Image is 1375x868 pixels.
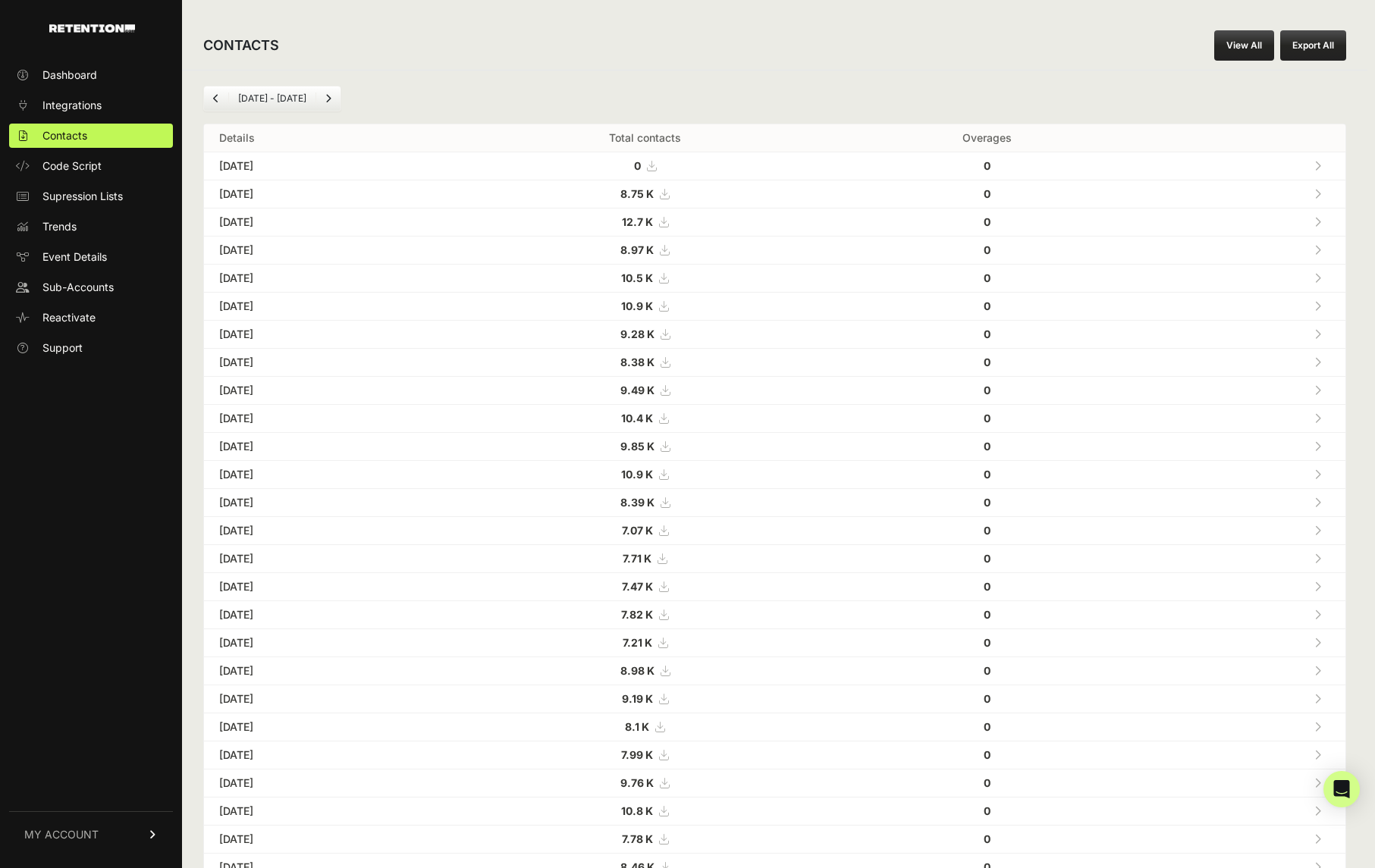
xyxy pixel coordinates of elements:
[623,552,651,565] strong: 7.71 K
[984,271,990,284] strong: 0
[622,524,653,537] strong: 7.07 K
[204,545,452,573] td: [DATE]
[9,93,173,118] a: Integrations
[204,349,452,377] td: [DATE]
[204,517,452,545] td: [DATE]
[621,804,668,817] a: 10.8 K
[984,159,990,172] strong: 0
[622,524,668,537] a: 7.07 K
[204,461,452,489] td: [DATE]
[622,580,653,593] strong: 7.47 K
[622,832,653,845] strong: 7.78 K
[984,720,990,733] strong: 0
[984,187,990,200] strong: 0
[9,215,173,239] a: Trends
[621,608,653,621] strong: 7.82 K
[9,124,173,148] a: Contacts
[984,243,990,256] strong: 0
[622,215,653,228] strong: 12.7 K
[984,496,990,509] strong: 0
[620,384,670,396] a: 9.49 K
[984,832,990,845] strong: 0
[984,608,990,621] strong: 0
[621,608,668,621] a: 7.82 K
[620,356,655,368] strong: 8.38 K
[9,184,173,208] a: Supression Lists
[621,468,668,481] a: 10.9 K
[984,580,990,593] strong: 0
[620,187,669,200] a: 8.75 K
[204,489,452,517] td: [DATE]
[1323,771,1360,807] div: Open Intercom Messenger
[204,405,452,433] td: [DATE]
[837,124,1137,152] th: Overages
[42,340,83,356] span: Support
[24,827,99,842] span: MY ACCOUNT
[634,159,641,172] strong: 0
[623,636,667,649] a: 7.21 K
[204,657,452,685] td: [DATE]
[42,189,123,204] span: Supression Lists
[621,412,653,425] strong: 10.4 K
[204,797,452,826] td: [DATE]
[984,748,990,761] strong: 0
[204,208,452,237] td: [DATE]
[620,496,655,509] strong: 8.39 K
[622,832,668,845] a: 7.78 K
[620,776,654,789] strong: 9.76 K
[42,158,102,174] span: Code Script
[621,299,668,312] a: 10.9 K
[984,215,990,228] strong: 0
[42,128,87,143] span: Contacts
[984,299,990,312] strong: 0
[9,63,173,87] a: Dashboard
[620,776,669,789] a: 9.76 K
[204,685,452,713] td: [DATE]
[621,748,668,761] a: 7.99 K
[625,720,649,733] strong: 8.1 K
[42,98,102,113] span: Integrations
[42,280,114,295] span: Sub-Accounts
[620,384,655,396] strong: 9.49 K
[984,524,990,537] strong: 0
[620,243,669,256] a: 8.97 K
[204,293,452,321] td: [DATE]
[204,713,452,741] td: [DATE]
[204,601,452,629] td: [DATE]
[984,664,990,677] strong: 0
[984,552,990,565] strong: 0
[625,720,664,733] a: 8.1 K
[204,237,452,265] td: [DATE]
[204,321,452,349] td: [DATE]
[620,327,670,340] a: 9.28 K
[620,440,655,453] strong: 9.85 K
[620,440,670,453] a: 9.85 K
[621,468,653,481] strong: 10.9 K
[984,468,990,481] strong: 0
[204,265,452,293] td: [DATE]
[9,336,173,360] a: Support
[620,187,654,200] strong: 8.75 K
[42,219,77,234] span: Trends
[204,86,228,111] a: Previous
[204,124,452,152] th: Details
[204,377,452,405] td: [DATE]
[204,741,452,769] td: [DATE]
[984,412,990,425] strong: 0
[621,804,653,817] strong: 10.8 K
[9,275,173,299] a: Sub-Accounts
[228,92,315,105] li: [DATE] - [DATE]
[316,86,341,111] a: Next
[9,245,173,269] a: Event Details
[622,692,653,705] strong: 9.19 K
[203,35,279,56] h2: CONTACTS
[622,215,668,228] a: 12.7 K
[621,271,653,284] strong: 10.5 K
[204,826,452,854] td: [DATE]
[622,580,668,593] a: 7.47 K
[621,299,653,312] strong: 10.9 K
[984,356,990,368] strong: 0
[9,154,173,178] a: Code Script
[623,552,667,565] a: 7.71 K
[620,664,655,677] strong: 8.98 K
